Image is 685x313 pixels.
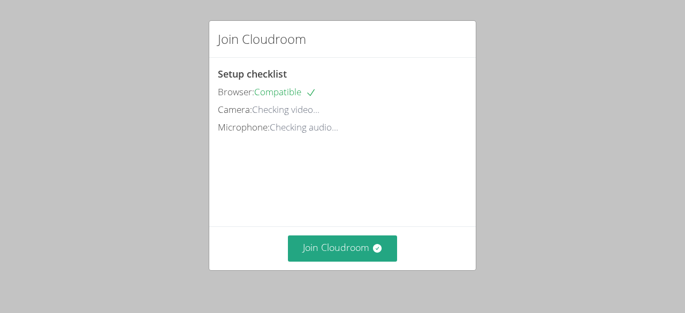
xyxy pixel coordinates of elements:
[218,67,287,80] span: Setup checklist
[288,235,398,262] button: Join Cloudroom
[218,121,270,133] span: Microphone:
[218,86,254,98] span: Browser:
[254,86,316,98] span: Compatible
[252,103,319,116] span: Checking video...
[270,121,338,133] span: Checking audio...
[218,103,252,116] span: Camera:
[218,29,306,49] h2: Join Cloudroom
